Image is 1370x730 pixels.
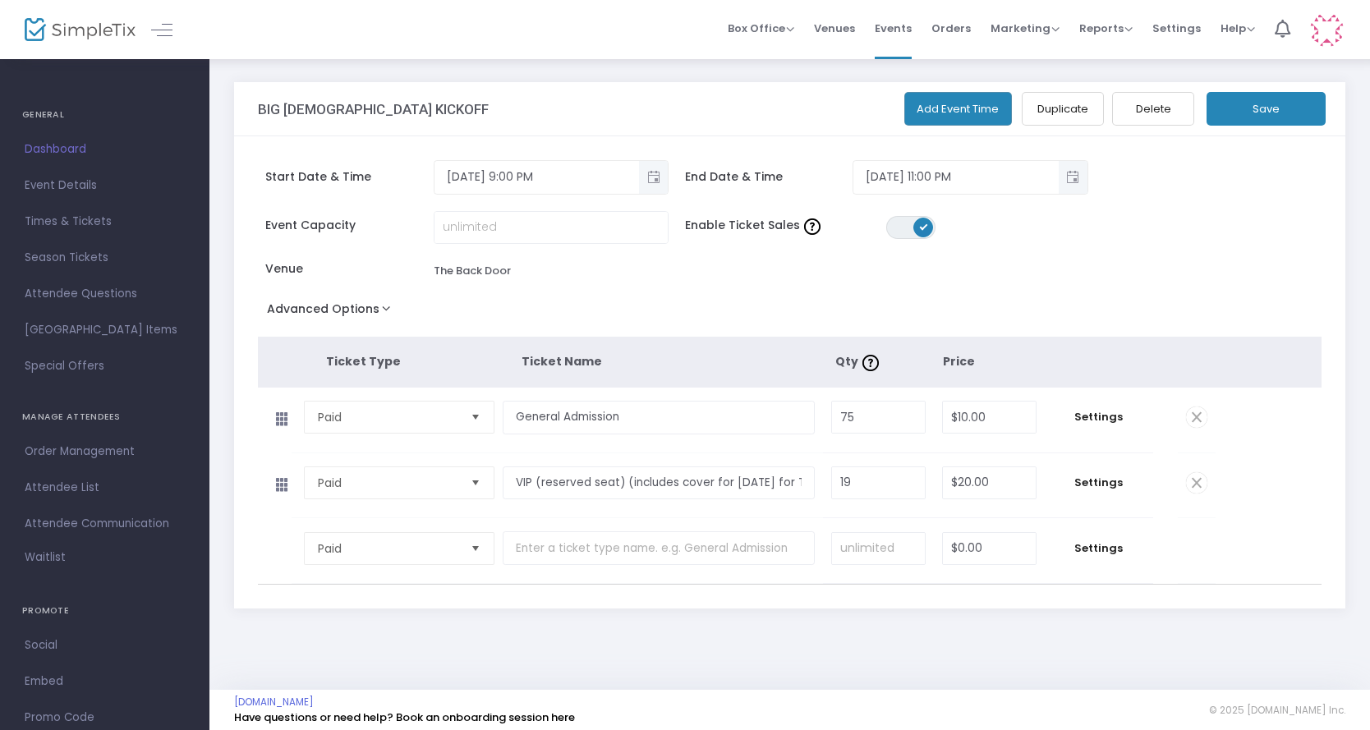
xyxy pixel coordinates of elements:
[943,402,1036,433] input: Price
[25,283,185,305] span: Attendee Questions
[904,92,1013,126] button: Add Event Time
[835,353,883,370] span: Qty
[639,161,668,194] button: Toggle popup
[522,353,602,370] span: Ticket Name
[25,477,185,498] span: Attendee List
[464,533,487,564] button: Select
[265,217,434,234] span: Event Capacity
[25,319,185,341] span: [GEOGRAPHIC_DATA] Items
[25,635,185,656] span: Social
[685,217,887,234] span: Enable Ticket Sales
[25,139,185,160] span: Dashboard
[862,355,879,371] img: question-mark
[1053,540,1145,557] span: Settings
[318,409,457,425] span: Paid
[434,163,639,191] input: Select date & time
[318,540,457,557] span: Paid
[234,709,575,725] a: Have questions or need help? Book an onboarding session here
[326,353,401,370] span: Ticket Type
[503,466,816,500] input: Enter a ticket type name. e.g. General Admission
[1207,92,1326,126] button: Save
[503,531,816,565] input: Enter a ticket type name. e.g. General Admission
[991,21,1060,36] span: Marketing
[943,467,1036,498] input: Price
[258,101,489,117] h3: BIG [DEMOGRAPHIC_DATA] KICKOFF
[25,707,185,728] span: Promo Code
[22,99,187,131] h4: GENERAL
[804,218,821,235] img: question-mark
[832,533,925,564] input: unlimited
[1053,475,1145,491] span: Settings
[258,297,407,327] button: Advanced Options
[22,595,187,627] h4: PROMOTE
[234,696,314,709] a: [DOMAIN_NAME]
[875,7,912,49] span: Events
[728,21,794,36] span: Box Office
[1209,704,1345,717] span: © 2025 [DOMAIN_NAME] Inc.
[25,211,185,232] span: Times & Tickets
[1152,7,1201,49] span: Settings
[25,671,185,692] span: Embed
[265,260,434,278] span: Venue
[25,175,185,196] span: Event Details
[434,212,668,243] input: unlimited
[503,401,816,434] input: Enter a ticket type name. e.g. General Admission
[943,353,975,370] span: Price
[25,549,66,566] span: Waitlist
[1059,161,1087,194] button: Toggle popup
[25,356,185,377] span: Special Offers
[318,475,457,491] span: Paid
[25,513,185,535] span: Attendee Communication
[22,401,187,434] h4: MANAGE ATTENDEES
[464,402,487,433] button: Select
[1112,92,1194,126] button: Delete
[814,7,855,49] span: Venues
[25,247,185,269] span: Season Tickets
[464,467,487,498] button: Select
[25,441,185,462] span: Order Management
[1053,409,1145,425] span: Settings
[853,163,1058,191] input: Select date & time
[1221,21,1255,36] span: Help
[943,533,1036,564] input: Price
[1022,92,1104,126] button: Duplicate
[931,7,971,49] span: Orders
[265,168,434,186] span: Start Date & Time
[920,223,928,231] span: ON
[1079,21,1133,36] span: Reports
[434,263,511,279] div: The Back Door
[685,168,853,186] span: End Date & Time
